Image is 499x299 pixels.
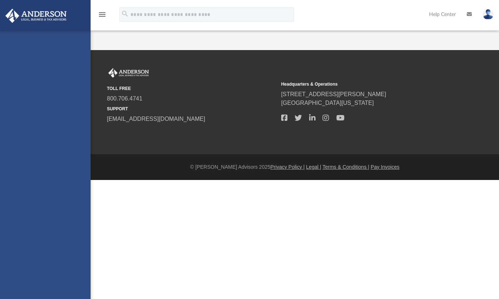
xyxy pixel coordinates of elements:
div: © [PERSON_NAME] Advisors 2025 [91,163,499,171]
a: menu [98,14,107,19]
img: Anderson Advisors Platinum Portal [3,9,69,23]
small: TOLL FREE [107,85,276,92]
a: [GEOGRAPHIC_DATA][US_STATE] [281,100,374,106]
a: 800.706.4741 [107,95,142,102]
i: menu [98,10,107,19]
a: Terms & Conditions | [323,164,369,170]
a: [EMAIL_ADDRESS][DOMAIN_NAME] [107,116,205,122]
img: Anderson Advisors Platinum Portal [107,68,150,78]
a: Privacy Policy | [270,164,305,170]
img: User Pic [483,9,494,20]
a: Legal | [306,164,321,170]
small: Headquarters & Operations [281,81,450,87]
i: search [121,10,129,18]
small: SUPPORT [107,106,276,112]
a: Pay Invoices [371,164,399,170]
a: [STREET_ADDRESS][PERSON_NAME] [281,91,386,97]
